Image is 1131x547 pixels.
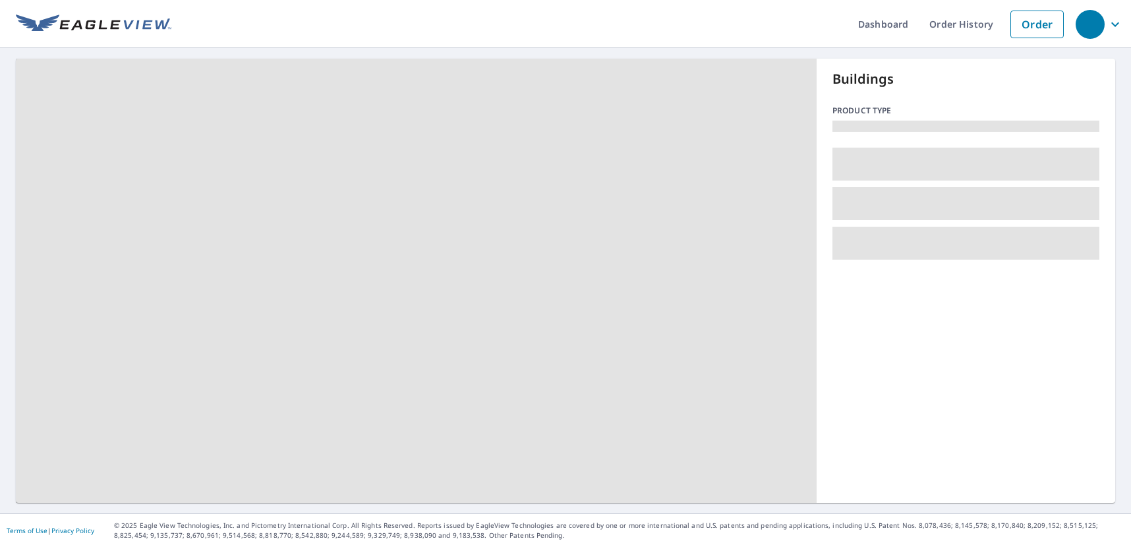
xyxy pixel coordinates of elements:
[51,526,94,535] a: Privacy Policy
[832,69,1099,89] p: Buildings
[7,526,47,535] a: Terms of Use
[16,14,171,34] img: EV Logo
[832,105,1099,117] p: Product type
[114,521,1124,540] p: © 2025 Eagle View Technologies, Inc. and Pictometry International Corp. All Rights Reserved. Repo...
[7,527,94,534] p: |
[1010,11,1064,38] a: Order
